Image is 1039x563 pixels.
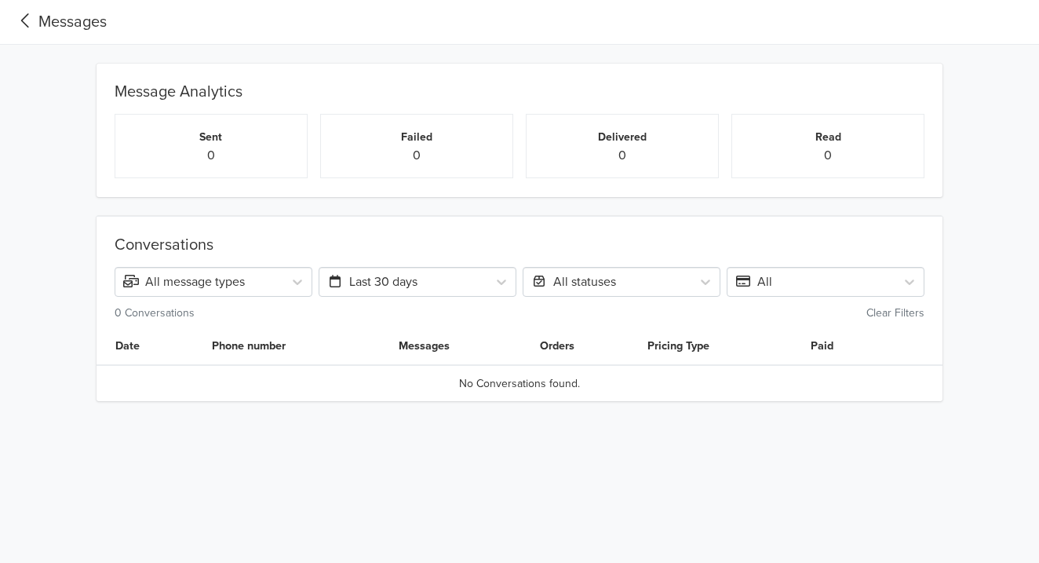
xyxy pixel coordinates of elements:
[334,146,500,165] p: 0
[108,64,931,108] div: Message Analytics
[202,328,389,365] th: Phone number
[815,130,841,144] small: Read
[401,130,432,144] small: Failed
[638,328,801,365] th: Pricing Type
[123,274,245,290] span: All message types
[531,274,616,290] span: All statuses
[115,306,195,320] small: 0 Conversations
[128,146,294,165] p: 0
[327,274,417,290] span: Last 30 days
[866,306,924,320] small: Clear Filters
[530,328,638,365] th: Orders
[745,146,911,165] p: 0
[459,375,580,392] span: No Conversations found.
[735,274,772,290] span: All
[539,146,705,165] p: 0
[115,236,924,261] div: Conversations
[199,130,222,144] small: Sent
[13,10,107,34] a: Messages
[801,328,885,365] th: Paid
[97,328,202,365] th: Date
[598,130,647,144] small: Delivered
[389,328,530,365] th: Messages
